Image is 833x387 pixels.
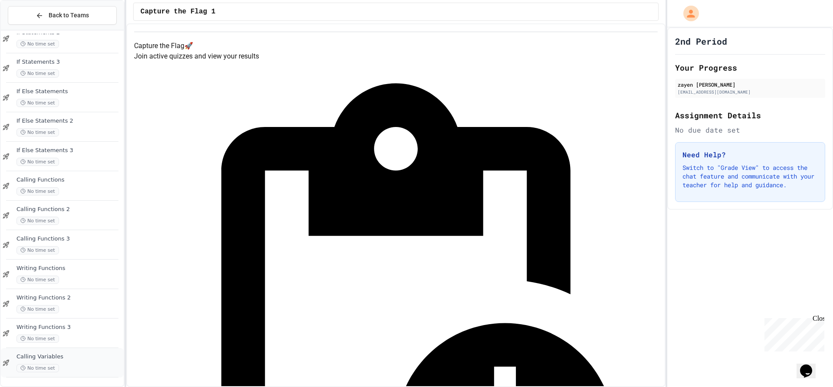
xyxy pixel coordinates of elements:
span: Writing Functions 3 [16,324,122,331]
h4: Capture the Flag 🚀 [134,41,658,51]
span: Capture the Flag 1 [141,7,216,17]
span: Calling Functions 2 [16,206,122,213]
span: If Statements 3 [16,59,122,66]
h3: Need Help? [682,150,818,160]
span: No time set [16,40,59,48]
button: Back to Teams [8,6,117,25]
p: Join active quizzes and view your results [134,51,658,62]
span: If Else Statements 2 [16,117,122,125]
span: Calling Variables [16,353,122,361]
iframe: chat widget [797,352,824,378]
span: If Else Statements [16,88,122,95]
span: No time set [16,335,59,343]
h2: Your Progress [675,62,825,74]
span: Calling Functions [16,176,122,184]
h1: 2nd Period [675,35,727,47]
p: Switch to "Grade View" to access the chat feature and communicate with your teacher for help and ... [682,163,818,189]
span: No time set [16,217,59,225]
span: If Else Statements 3 [16,147,122,154]
div: No due date set [675,125,825,135]
h2: Assignment Details [675,109,825,121]
span: Writing Functions 2 [16,294,122,302]
span: No time set [16,187,59,195]
span: No time set [16,246,59,254]
div: Chat with us now!Close [3,3,60,55]
div: zayen [PERSON_NAME] [678,81,823,88]
div: [EMAIL_ADDRESS][DOMAIN_NAME] [678,89,823,95]
span: No time set [16,158,59,166]
span: No time set [16,69,59,78]
span: No time set [16,305,59,313]
iframe: chat widget [761,315,824,351]
span: Back to Teams [49,11,89,20]
span: No time set [16,128,59,137]
span: Writing Functions [16,265,122,272]
div: My Account [674,3,701,23]
span: Calling Functions 3 [16,235,122,243]
span: No time set [16,99,59,107]
span: No time set [16,276,59,284]
span: No time set [16,364,59,372]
